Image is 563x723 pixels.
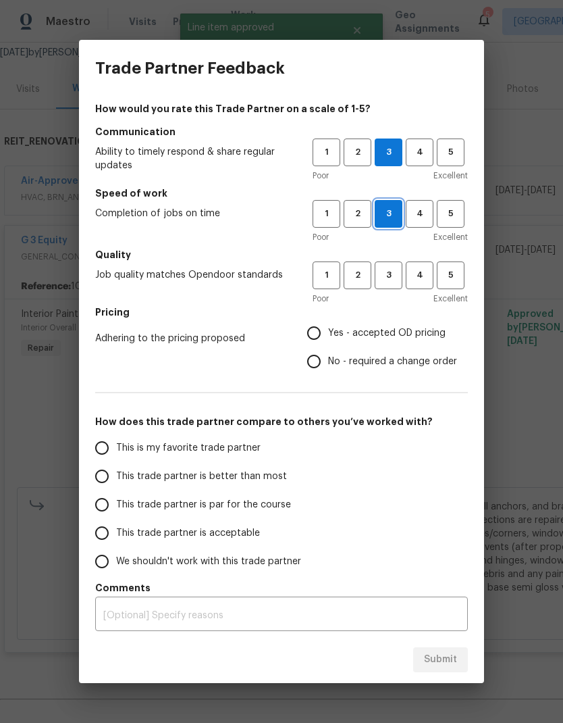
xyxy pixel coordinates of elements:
span: Ability to timely respond & share regular updates [95,145,291,172]
span: This is my favorite trade partner [116,441,261,455]
span: 1 [314,206,339,222]
h5: Quality [95,248,468,261]
span: Completion of jobs on time [95,207,291,220]
span: Excellent [433,169,468,182]
h5: How does this trade partner compare to others you’ve worked with? [95,415,468,428]
span: 5 [438,268,463,283]
h5: Communication [95,125,468,139]
button: 3 [375,200,402,228]
h4: How would you rate this Trade Partner on a scale of 1-5? [95,102,468,116]
span: This trade partner is par for the course [116,498,291,512]
span: 3 [376,268,401,283]
h5: Speed of work [95,186,468,200]
button: 3 [375,139,402,166]
span: 2 [345,145,370,160]
h5: Pricing [95,305,468,319]
button: 2 [344,200,371,228]
span: Excellent [433,230,468,244]
span: This trade partner is better than most [116,470,287,484]
span: Yes - accepted OD pricing [328,326,446,341]
span: 1 [314,268,339,283]
h3: Trade Partner Feedback [95,59,285,78]
span: No - required a change order [328,355,457,369]
span: Adhering to the pricing proposed [95,332,286,345]
button: 4 [406,261,433,289]
div: How does this trade partner compare to others you’ve worked with? [95,434,468,576]
button: 3 [375,261,402,289]
span: Poor [313,169,329,182]
span: We shouldn't work with this trade partner [116,555,301,569]
span: Poor [313,230,329,244]
div: Pricing [307,319,468,376]
span: 3 [375,206,402,222]
button: 2 [344,139,371,166]
span: 2 [345,206,370,222]
span: 5 [438,145,463,160]
button: 4 [406,139,433,166]
button: 1 [313,139,340,166]
span: Job quality matches Opendoor standards [95,268,291,282]
span: 3 [375,145,402,160]
button: 5 [437,139,464,166]
span: 4 [407,268,432,283]
span: This trade partner is acceptable [116,526,260,541]
span: Poor [313,292,329,305]
span: 4 [407,145,432,160]
button: 2 [344,261,371,289]
button: 1 [313,261,340,289]
span: Excellent [433,292,468,305]
h5: Comments [95,581,468,595]
button: 4 [406,200,433,228]
span: 5 [438,206,463,222]
button: 1 [313,200,340,228]
span: 4 [407,206,432,222]
span: 1 [314,145,339,160]
button: 5 [437,200,464,228]
button: 5 [437,261,464,289]
span: 2 [345,268,370,283]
